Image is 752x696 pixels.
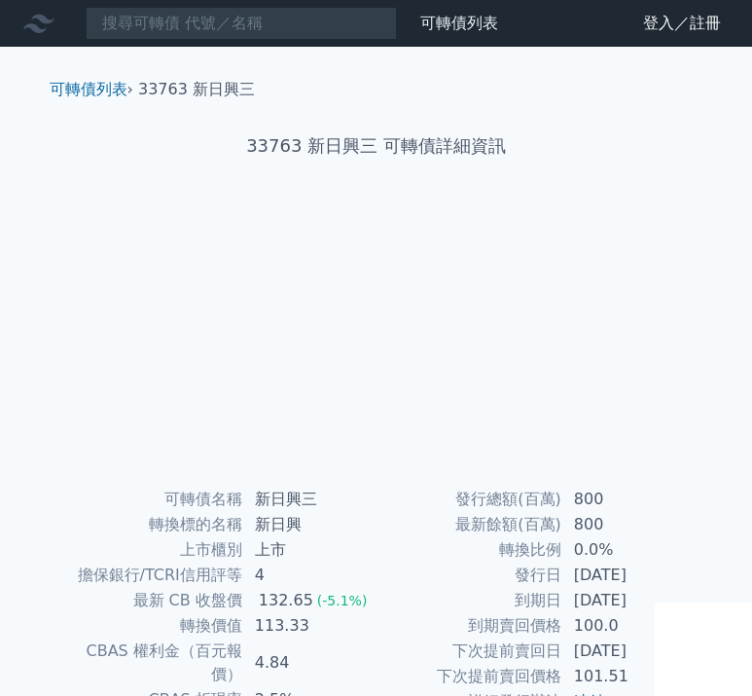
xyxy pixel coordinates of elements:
td: 100.0 [562,613,696,639]
td: 轉換比例 [376,537,562,563]
h1: 33763 新日興三 可轉債詳細資訊 [34,132,719,160]
td: 4 [243,563,376,588]
td: 4.84 [243,639,376,687]
td: 新日興三 [243,487,376,512]
td: [DATE] [562,639,696,664]
div: 132.65 [255,589,317,612]
span: (-5.1%) [317,593,368,608]
a: 登入／註冊 [627,8,736,39]
td: 113.33 [243,613,376,639]
td: [DATE] [562,563,696,588]
td: 可轉債名稱 [57,487,243,512]
td: 上市 [243,537,376,563]
td: 下次提前賣回日 [376,639,562,664]
td: 最新餘額(百萬) [376,512,562,537]
div: 聊天小工具 [655,603,752,696]
td: 轉換價值 [57,613,243,639]
td: 101.51 [562,664,696,689]
td: 擔保銀行/TCRI信用評等 [57,563,243,588]
td: 發行總額(百萬) [376,487,562,512]
td: 轉換標的名稱 [57,512,243,537]
td: 新日興 [243,512,376,537]
li: › [50,78,133,101]
a: 可轉債列表 [420,14,498,32]
iframe: Chat Widget [655,603,752,696]
td: 上市櫃別 [57,537,243,563]
td: 800 [562,487,696,512]
td: 到期日 [376,588,562,613]
td: 到期賣回價格 [376,613,562,639]
td: CBAS 權利金（百元報價） [57,639,243,687]
td: [DATE] [562,588,696,613]
td: 發行日 [376,563,562,588]
td: 下次提前賣回價格 [376,664,562,689]
td: 800 [562,512,696,537]
a: 可轉債列表 [50,80,127,98]
li: 33763 新日興三 [138,78,255,101]
td: 最新 CB 收盤價 [57,588,243,613]
td: 0.0% [562,537,696,563]
input: 搜尋可轉債 代號／名稱 [86,7,397,40]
